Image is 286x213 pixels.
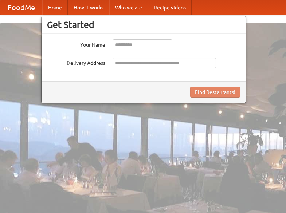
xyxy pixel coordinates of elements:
[47,39,105,48] label: Your Name
[109,0,148,15] a: Who we are
[68,0,109,15] a: How it works
[47,58,105,67] label: Delivery Address
[47,19,240,30] h3: Get Started
[42,0,68,15] a: Home
[0,0,42,15] a: FoodMe
[148,0,192,15] a: Recipe videos
[190,87,240,98] button: Find Restaurants!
